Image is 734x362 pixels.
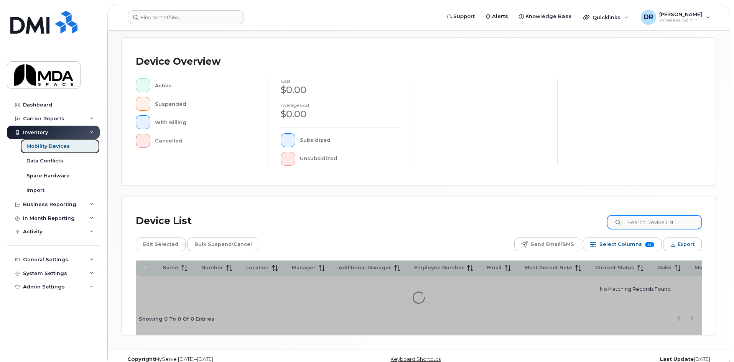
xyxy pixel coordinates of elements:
[578,10,634,25] div: Quicklinks
[136,52,221,72] div: Device Overview
[645,242,654,247] span: 19
[635,10,716,25] div: Danielle Robertson
[194,239,252,250] span: Bulk Suspend/Cancel
[155,134,256,147] div: Cancelled
[659,17,702,23] span: Wireless Admin
[513,9,577,24] a: Knowledge Base
[155,97,256,111] div: Suspended
[187,238,259,251] button: Bulk Suspend/Cancel
[281,84,400,97] div: $0.00
[136,211,192,231] div: Device List
[701,329,728,356] iframe: Messenger Launcher
[281,108,400,121] div: $0.00
[281,79,400,84] h4: cost
[300,152,401,165] div: Unsubsidized
[155,79,256,92] div: Active
[480,9,513,24] a: Alerts
[390,356,441,362] a: Keyboard Shortcuts
[492,13,508,20] span: Alerts
[281,103,400,108] h4: Average cost
[644,13,653,22] span: DR
[663,238,702,251] button: Export
[143,239,178,250] span: Edit Selected
[678,239,695,250] span: Export
[607,215,702,229] input: Search Device List ...
[592,14,620,20] span: Quicklinks
[599,239,642,250] span: Select Columns
[453,13,475,20] span: Support
[136,238,186,251] button: Edit Selected
[441,9,480,24] a: Support
[514,238,581,251] button: Send Email/SMS
[155,115,256,129] div: With Billing
[531,239,574,250] span: Send Email/SMS
[583,238,662,251] button: Select Columns 19
[127,356,155,362] strong: Copyright
[659,11,702,17] span: [PERSON_NAME]
[128,10,244,24] input: Find something...
[525,13,572,20] span: Knowledge Base
[300,133,401,147] div: Subsidized
[660,356,694,362] strong: Last Update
